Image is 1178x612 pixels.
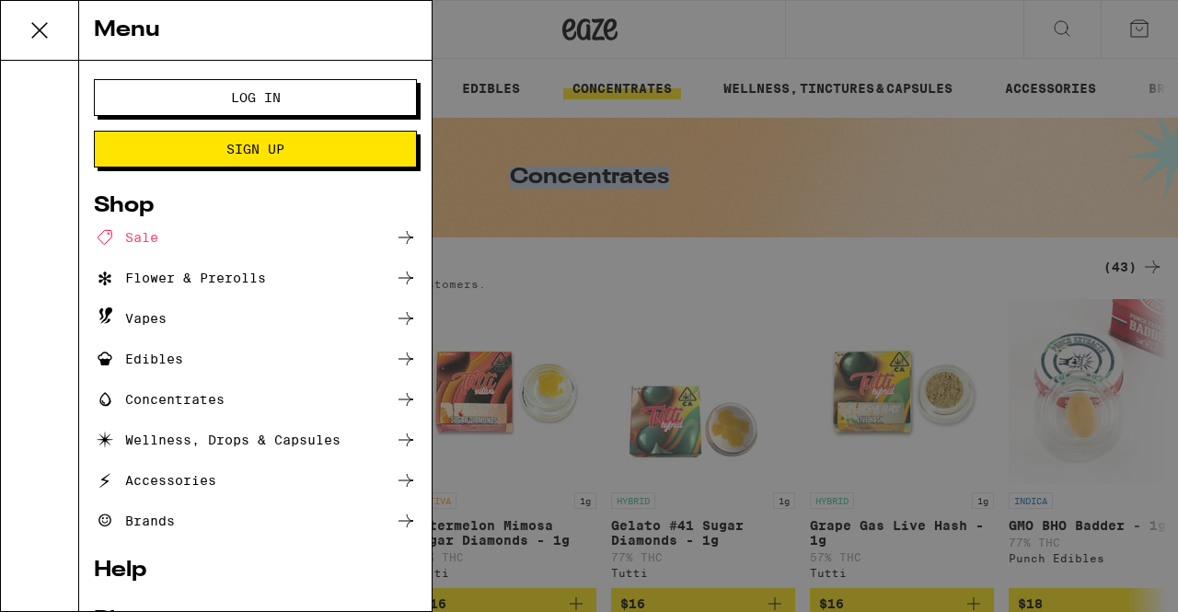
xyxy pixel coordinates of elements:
[94,429,341,451] div: Wellness, Drops & Capsules
[94,510,175,532] div: Brands
[94,226,158,248] div: Sale
[94,560,417,582] a: Help
[231,91,281,104] span: Log In
[94,267,417,289] a: Flower & Prerolls
[94,142,417,156] a: Sign Up
[94,307,167,329] div: Vapes
[11,13,133,28] span: Hi. Need any help?
[94,469,216,491] div: Accessories
[79,1,432,61] div: Menu
[94,510,417,532] a: Brands
[94,348,183,370] div: Edibles
[94,429,417,451] a: Wellness, Drops & Capsules
[226,143,284,156] span: Sign Up
[94,131,417,167] button: Sign Up
[94,388,225,410] div: Concentrates
[94,469,417,491] a: Accessories
[94,307,417,329] a: Vapes
[94,348,417,370] a: Edibles
[94,388,417,410] a: Concentrates
[94,90,417,105] a: Log In
[94,195,417,217] a: Shop
[94,267,266,289] div: Flower & Prerolls
[94,226,417,248] a: Sale
[94,79,417,116] button: Log In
